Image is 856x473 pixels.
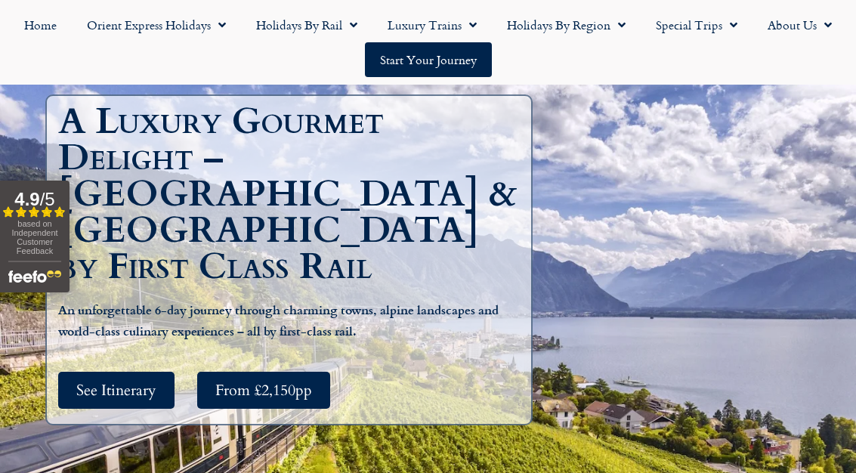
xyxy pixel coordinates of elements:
[365,42,492,77] a: Start your Journey
[197,372,330,409] a: From £2,150pp
[76,381,156,400] span: See Itinerary
[492,8,641,42] a: Holidays by Region
[9,8,72,42] a: Home
[8,8,848,77] nav: Menu
[58,104,527,285] h1: A Luxury Gourmet Delight – [GEOGRAPHIC_DATA] & [GEOGRAPHIC_DATA] by First Class Rail
[58,372,175,409] a: See Itinerary
[372,8,492,42] a: Luxury Trains
[241,8,372,42] a: Holidays by Rail
[641,8,752,42] a: Special Trips
[215,381,312,400] span: From £2,150pp
[58,301,499,339] b: An unforgettable 6-day journey through charming towns, alpine landscapes and world-class culinary...
[72,8,241,42] a: Orient Express Holidays
[752,8,847,42] a: About Us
